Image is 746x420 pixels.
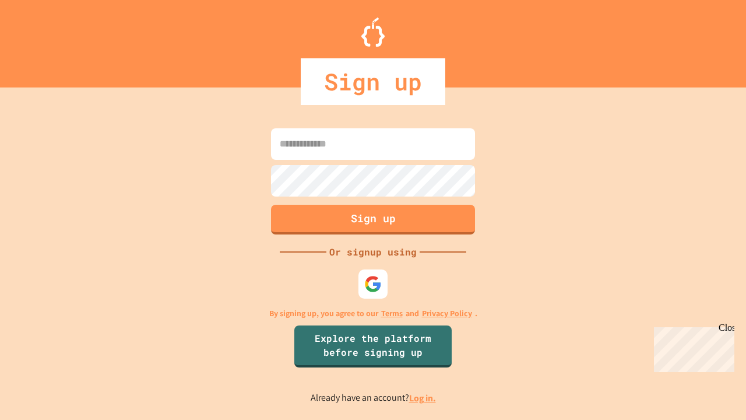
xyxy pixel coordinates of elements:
div: Or signup using [326,245,420,259]
iframe: chat widget [697,373,734,408]
div: Chat with us now!Close [5,5,80,74]
a: Explore the platform before signing up [294,325,452,367]
a: Log in. [409,392,436,404]
img: google-icon.svg [364,275,382,293]
img: Logo.svg [361,17,385,47]
div: Sign up [301,58,445,105]
a: Privacy Policy [422,307,472,320]
button: Sign up [271,205,475,235]
p: Already have an account? [311,391,436,405]
iframe: chat widget [649,323,734,372]
a: Terms [381,307,403,320]
p: By signing up, you agree to our and . [269,307,477,320]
